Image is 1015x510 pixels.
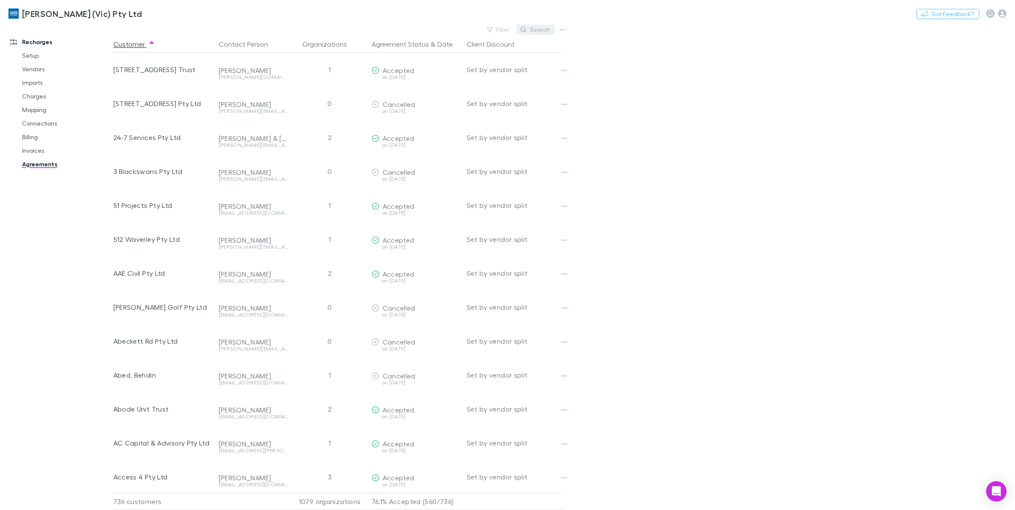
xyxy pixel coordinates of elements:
a: Vendors [14,62,120,76]
div: [EMAIL_ADDRESS][DOMAIN_NAME] [219,482,288,487]
div: [PERSON_NAME] [219,474,288,482]
div: on [DATE] [372,177,460,182]
div: on [DATE] [372,278,460,283]
div: 1 [292,188,368,222]
span: Accepted [383,474,414,482]
a: Connections [14,117,120,130]
div: on [DATE] [372,210,460,216]
div: [PERSON_NAME] [219,270,288,278]
span: Cancelled [383,304,415,312]
div: & [372,36,460,53]
div: Open Intercom Messenger [986,481,1007,502]
div: on [DATE] [372,380,460,385]
div: Abed, Behdin [113,358,212,392]
div: 736 customers [113,493,215,510]
span: Cancelled [383,372,415,380]
div: [EMAIL_ADDRESS][PERSON_NAME][DOMAIN_NAME] [219,448,288,453]
div: [PERSON_NAME] [219,406,288,414]
div: 2 [292,120,368,154]
div: [PERSON_NAME] [219,66,288,75]
div: [PERSON_NAME] & [PERSON_NAME] [219,134,288,143]
div: 512 Waverley Pty Ltd [113,222,212,256]
div: 24-7 Services Pty Ltd [113,120,212,154]
div: 1 [292,222,368,256]
div: 2 [292,392,368,426]
a: Invoices [14,144,120,157]
div: Set by vendor split [467,222,565,256]
div: Set by vendor split [467,188,565,222]
a: [PERSON_NAME] (Vic) Pty Ltd [3,3,147,24]
div: 0 [292,154,368,188]
button: Search [516,25,555,35]
div: [PERSON_NAME] [219,372,288,380]
button: Contact Person [219,36,278,53]
div: Set by vendor split [467,120,565,154]
div: 1079 organizations [292,493,368,510]
div: on [DATE] [372,482,460,487]
a: Charges [14,90,120,103]
span: Accepted [383,406,414,414]
div: Abeckett Rd Pty Ltd [113,324,212,358]
button: Filter [482,25,515,35]
div: Set by vendor split [467,426,565,460]
div: Set by vendor split [467,53,565,87]
div: on [DATE] [372,143,460,148]
div: Set by vendor split [467,392,565,426]
div: AC Capital & Advisory Pty Ltd [113,426,212,460]
div: on [DATE] [372,448,460,453]
button: Customer [113,36,155,53]
div: [EMAIL_ADDRESS][DOMAIN_NAME] [219,414,288,419]
div: [PERSON_NAME] Golf Pty Ltd [113,290,212,324]
div: 3 [292,460,368,494]
div: 1 [292,426,368,460]
div: [PERSON_NAME] [219,236,288,244]
div: [PERSON_NAME] [219,440,288,448]
span: Cancelled [383,168,415,176]
div: [PERSON_NAME] [219,304,288,312]
div: 3 Blackswans Pty Ltd [113,154,212,188]
a: Setup [14,49,120,62]
div: on [DATE] [372,109,460,114]
div: Abode Unit Trust [113,392,212,426]
div: [PERSON_NAME][EMAIL_ADDRESS][DOMAIN_NAME] [219,346,288,351]
span: Accepted [383,134,414,142]
span: Accepted [383,202,414,210]
div: Set by vendor split [467,256,565,290]
span: Accepted [383,236,414,244]
div: Set by vendor split [467,358,565,392]
span: Cancelled [383,338,415,346]
div: 0 [292,324,368,358]
div: AAE Civil Pty Ltd [113,256,212,290]
p: 76.1% Accepted (560/736) [372,493,460,510]
button: Agreement Status [372,36,429,53]
div: 0 [292,87,368,120]
span: Cancelled [383,100,415,108]
div: Set by vendor split [467,324,565,358]
div: [EMAIL_ADDRESS][DOMAIN_NAME] [219,312,288,317]
div: 1 [292,358,368,392]
div: 1 [292,53,368,87]
button: Got Feedback? [916,9,979,19]
div: 51 Projects Pty Ltd [113,188,212,222]
div: [PERSON_NAME][EMAIL_ADDRESS][DOMAIN_NAME] [219,143,288,148]
div: [PERSON_NAME] [219,338,288,346]
div: Set by vendor split [467,154,565,188]
span: Accepted [383,440,414,448]
div: on [DATE] [372,414,460,419]
div: [EMAIL_ADDRESS][DOMAIN_NAME] [219,380,288,385]
div: on [DATE] [372,244,460,249]
button: Date [437,36,453,53]
span: Accepted [383,66,414,74]
div: [PERSON_NAME] [219,202,288,210]
div: [PERSON_NAME][EMAIL_ADDRESS][DOMAIN_NAME] [219,244,288,249]
a: Imports [14,76,120,90]
div: [PERSON_NAME] [219,100,288,109]
div: Set by vendor split [467,87,565,120]
div: 2 [292,256,368,290]
button: Client Discount [467,36,525,53]
a: Agreements [14,157,120,171]
a: Billing [14,130,120,144]
div: [PERSON_NAME][EMAIL_ADDRESS][DOMAIN_NAME] [219,109,288,114]
div: on [DATE] [372,346,460,351]
h3: [PERSON_NAME] (Vic) Pty Ltd [22,8,142,19]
